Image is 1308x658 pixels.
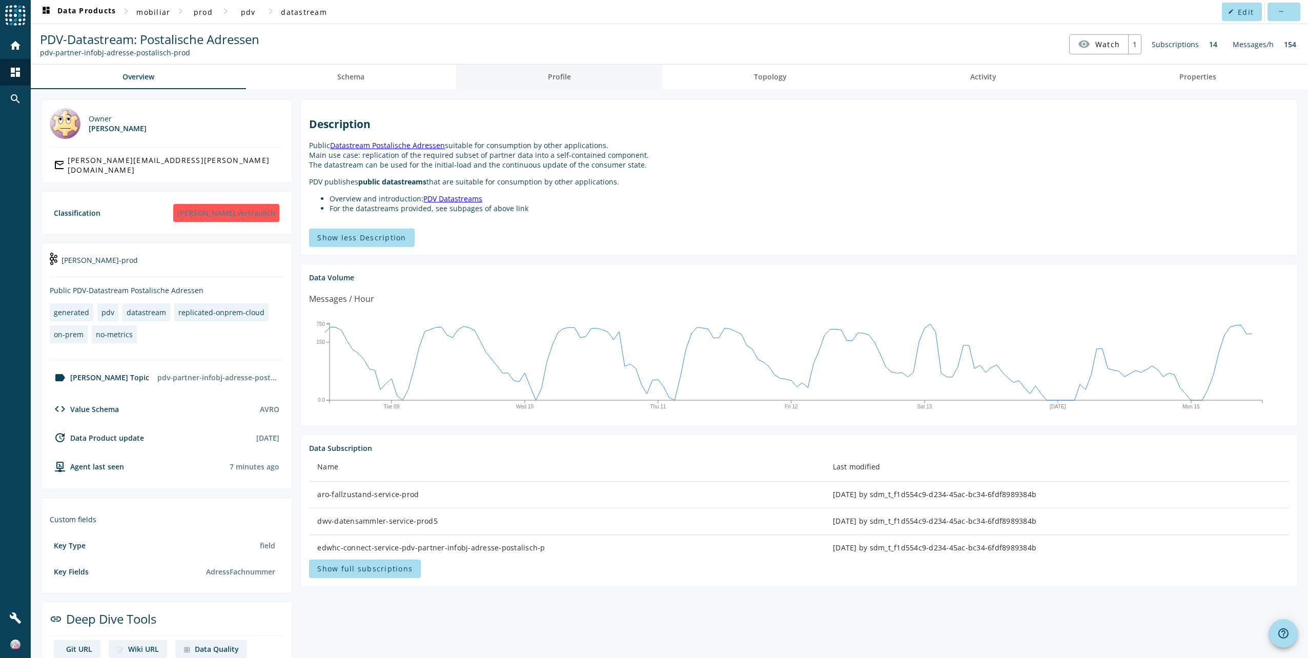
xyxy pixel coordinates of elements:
[9,612,22,624] mat-icon: build
[50,613,62,625] mat-icon: link
[1147,34,1204,54] div: Subscriptions
[109,640,167,658] a: deep dive imageWiki URL
[317,339,325,345] text: 150
[309,273,1289,282] div: Data Volume
[1238,7,1254,17] span: Edit
[117,646,124,653] img: deep dive image
[54,208,100,218] div: Classification
[358,177,426,187] strong: public datastreams
[317,516,816,526] div: dwv-datensammler-service-prod5
[54,541,86,550] div: Key Type
[101,307,114,317] div: pdv
[178,307,264,317] div: replicated-onprem-cloud
[9,66,22,78] mat-icon: dashboard
[89,124,147,133] div: [PERSON_NAME]
[54,372,66,384] mat-icon: label
[50,403,119,415] div: Value Schema
[317,543,816,553] div: edwhc-connect-service-pdv-partner-infobj-adresse-postalisch-p
[50,108,80,139] img: Bernhard Krenger
[260,404,279,414] div: AVRO
[175,640,247,658] a: deep dive imageData Quality
[219,5,232,17] mat-icon: chevron_right
[1179,73,1216,80] span: Properties
[317,233,406,242] span: Show less Description
[50,285,283,295] div: Public PDV-Datastream Postalische Adressen
[96,330,133,339] div: no-metrics
[89,114,147,124] div: Owner
[54,403,66,415] mat-icon: code
[40,6,52,18] mat-icon: dashboard
[54,307,89,317] div: generated
[309,117,1289,131] h2: Description
[1070,35,1128,53] button: Watch
[264,5,277,17] mat-icon: chevron_right
[317,564,413,573] span: Show full subscriptions
[54,567,89,577] div: Key Fields
[330,140,445,150] a: Datastream Postalische Adressen
[40,48,259,57] div: Kafka Topic: pdv-partner-infobj-adresse-postalisch-prod
[54,640,100,658] a: deep dive imageGit URL
[1279,34,1301,54] div: 154
[183,646,191,653] img: deep dive image
[10,640,21,650] img: 47e79ac08f021d90a24e346f200a5c69
[50,610,283,636] div: Deep Dive Tools
[120,5,132,17] mat-icon: chevron_right
[9,39,22,52] mat-icon: home
[40,6,116,18] span: Data Products
[825,453,1289,482] th: Last modified
[36,3,120,21] button: Data Products
[187,3,219,21] button: prod
[317,489,816,500] div: aro-fallzustand-service-prod
[1095,35,1120,53] span: Watch
[66,644,92,654] div: Git URL
[50,431,144,444] div: Data Product update
[309,443,1289,453] div: Data Subscription
[825,508,1289,535] td: [DATE] by sdm_t_f1d554c9-d234-45ac-bc34-6fdf8989384b
[127,307,166,317] div: datastream
[50,460,124,472] div: agent-env-prod
[195,644,239,654] div: Data Quality
[309,453,825,482] th: Name
[54,330,84,339] div: on-prem
[317,321,325,326] text: 750
[917,404,932,409] text: Sat 13
[1278,9,1283,14] mat-icon: more_horiz
[785,404,798,409] text: Fri 12
[50,252,283,277] div: [PERSON_NAME]-prod
[194,7,213,17] span: prod
[330,194,1289,203] li: Overview and introduction:
[1228,9,1234,14] mat-icon: edit
[1222,3,1262,21] button: Edit
[174,5,187,17] mat-icon: chevron_right
[1204,34,1222,54] div: 14
[122,73,154,80] span: Overview
[256,537,279,554] div: field
[423,194,482,203] a: PDV Datastreams
[9,93,22,105] mat-icon: search
[1128,35,1141,54] div: 1
[384,404,400,409] text: Tue 09
[277,3,331,21] button: datastream
[232,3,264,21] button: pdv
[54,431,66,444] mat-icon: update
[281,7,327,17] span: datastream
[241,7,256,17] span: pdv
[309,140,1289,170] p: Public suitable for consumption by other applications. Main use case: replication of the required...
[309,177,1289,187] p: PDV publishes that are suitable for consumption by other applications.
[5,5,26,26] img: spoud-logo.svg
[202,563,279,581] div: AdressFachnummer
[256,433,279,443] div: [DATE]
[337,73,364,80] span: Schema
[50,372,149,384] div: [PERSON_NAME] Topic
[68,155,280,175] div: [PERSON_NAME][EMAIL_ADDRESS][PERSON_NAME][DOMAIN_NAME]
[128,644,159,654] div: Wiki URL
[754,73,787,80] span: Topology
[318,397,325,403] text: 0.0
[1050,404,1067,409] text: [DATE]
[309,293,374,305] div: Messages / Hour
[132,3,174,21] button: mobiliar
[50,156,283,174] a: [PERSON_NAME][EMAIL_ADDRESS][PERSON_NAME][DOMAIN_NAME]
[50,253,57,265] img: kafka-prod
[50,515,283,524] div: Custom fields
[1228,34,1279,54] div: Messages/h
